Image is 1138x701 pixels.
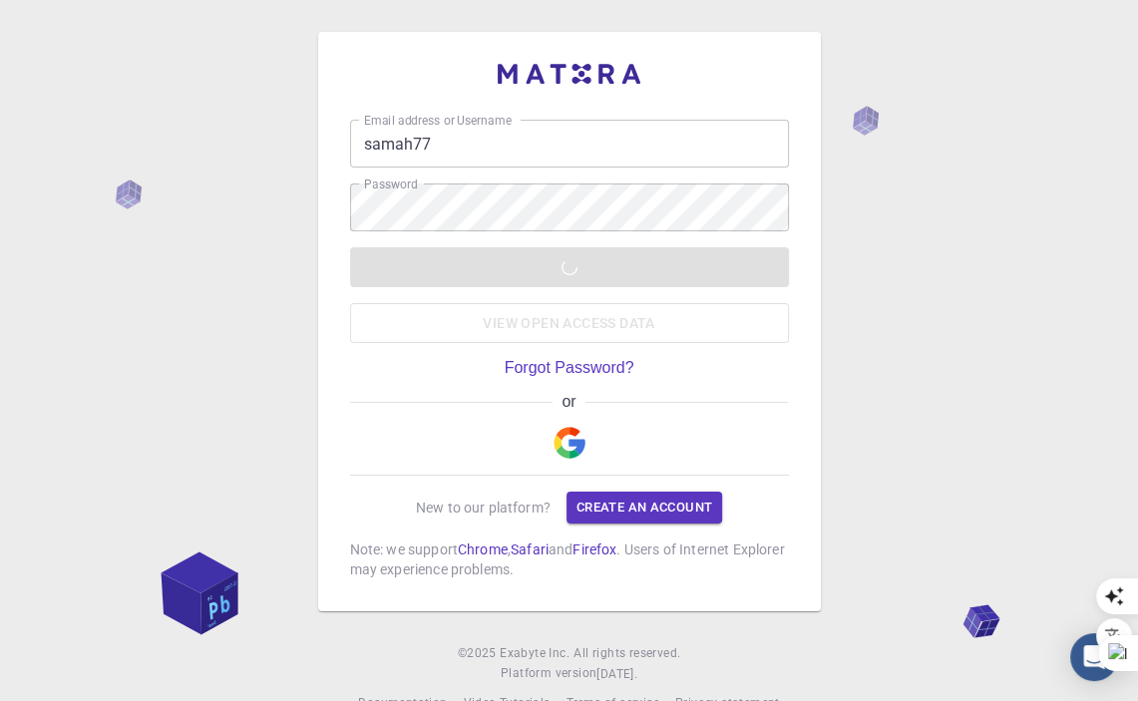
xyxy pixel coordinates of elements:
a: Safari [511,541,549,557]
label: Password [364,175,417,192]
a: [DATE]. [596,664,637,685]
span: All rights reserved. [573,644,680,664]
span: [DATE] . [596,667,637,681]
a: Firefox [572,541,616,557]
div: Open Intercom Messenger [1070,633,1118,681]
p: New to our platform? [416,498,551,518]
span: Exabyte Inc. [500,646,569,660]
span: or [553,393,585,411]
a: Chrome [458,541,508,557]
p: Note: we support , and . Users of Internet Explorer may experience problems. [350,539,789,579]
img: Google [554,427,585,459]
label: Email address or Username [364,112,512,129]
span: Platform version [501,664,596,684]
span: © 2025 [458,644,500,664]
a: Forgot Password? [505,359,634,377]
a: Create an account [567,492,722,524]
a: Exabyte Inc. [500,643,569,664]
